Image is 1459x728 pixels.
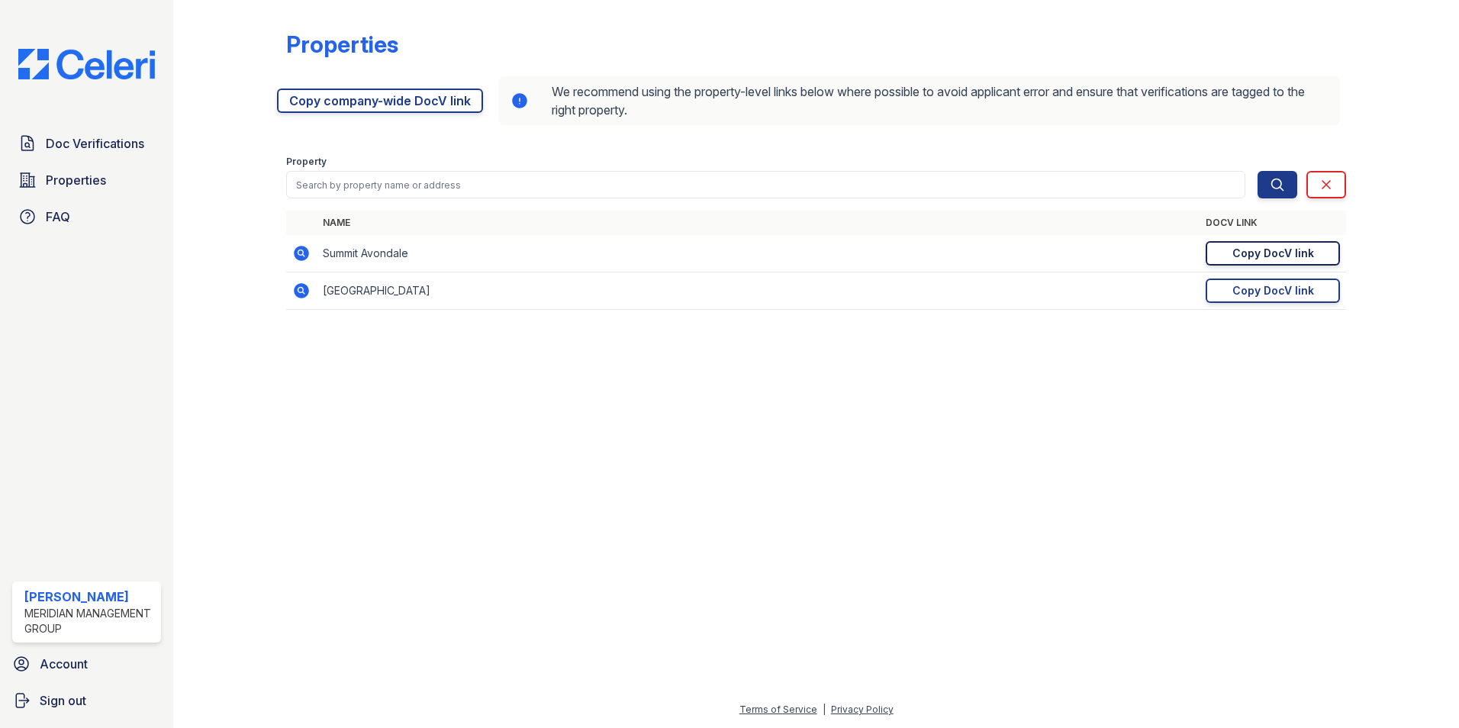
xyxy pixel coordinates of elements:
[286,171,1245,198] input: Search by property name or address
[1200,211,1346,235] th: DocV Link
[286,156,327,168] label: Property
[286,31,398,58] div: Properties
[46,208,70,226] span: FAQ
[12,165,161,195] a: Properties
[1232,283,1314,298] div: Copy DocV link
[6,685,167,716] a: Sign out
[1232,246,1314,261] div: Copy DocV link
[24,588,155,606] div: [PERSON_NAME]
[40,691,86,710] span: Sign out
[831,704,894,715] a: Privacy Policy
[46,134,144,153] span: Doc Verifications
[498,76,1340,125] div: We recommend using the property-level links below where possible to avoid applicant error and ens...
[40,655,88,673] span: Account
[317,211,1200,235] th: Name
[6,649,167,679] a: Account
[12,128,161,159] a: Doc Verifications
[739,704,817,715] a: Terms of Service
[277,89,483,113] a: Copy company-wide DocV link
[24,606,155,636] div: Meridian Management Group
[12,201,161,232] a: FAQ
[317,235,1200,272] td: Summit Avondale
[46,171,106,189] span: Properties
[317,272,1200,310] td: [GEOGRAPHIC_DATA]
[6,49,167,79] img: CE_Logo_Blue-a8612792a0a2168367f1c8372b55b34899dd931a85d93a1a3d3e32e68fde9ad4.png
[823,704,826,715] div: |
[1206,279,1340,303] a: Copy DocV link
[1206,241,1340,266] a: Copy DocV link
